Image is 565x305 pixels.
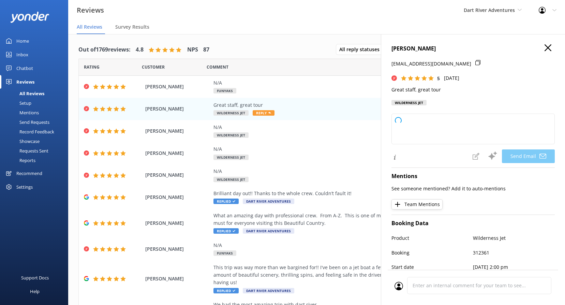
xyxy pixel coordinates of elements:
span: All Reviews [77,24,102,30]
img: user_profile.svg [395,282,403,290]
div: N/A [213,168,508,175]
span: Replied [213,199,239,204]
div: Inbox [16,48,28,61]
span: [PERSON_NAME] [145,171,210,179]
div: Great staff, great tour [213,101,508,109]
p: Product [391,234,473,242]
span: Funyaks [213,88,236,93]
div: Home [16,34,29,48]
span: 5 [437,75,440,82]
button: Close [545,44,551,52]
span: Funyaks [213,250,236,256]
a: Send Requests [4,117,68,127]
div: Mentions [4,108,39,117]
p: Start date [391,263,473,271]
p: [DATE] 2:00 pm [473,263,555,271]
span: Date [84,64,100,70]
span: [PERSON_NAME] [145,193,210,201]
span: Question [207,64,228,70]
span: Dart River Adventures [243,228,294,234]
div: Recommend [16,166,42,180]
p: See someone mentioned? Add it to auto-mentions [391,185,555,192]
div: Setup [4,98,31,108]
button: Team Mentions [391,199,443,209]
span: Dart River Adventures [243,288,294,293]
span: Dart River Adventures [464,7,515,13]
span: [PERSON_NAME] [145,245,210,253]
a: Mentions [4,108,68,117]
div: Showcase [4,136,40,146]
span: [PERSON_NAME] [145,275,210,282]
span: Dart River Adventures [243,199,294,204]
h4: 4.8 [136,45,144,54]
div: Send Requests [4,117,49,127]
div: N/A [213,124,508,131]
div: Chatbot [16,61,33,75]
h4: Out of 1769 reviews: [78,45,131,54]
span: Wilderness Jet [213,177,249,182]
div: Requests Sent [4,146,48,156]
div: This trip was way more than we bargined for!! I've been on a jet boat a few times before but this... [213,264,508,287]
span: [PERSON_NAME] [145,127,210,135]
div: What an amazing day with professional crew. From A-Z. This is one of my highlights in [GEOGRAPHIC... [213,212,508,227]
a: All Reviews [4,89,68,98]
div: Help [30,285,40,298]
span: [PERSON_NAME] [145,105,210,113]
span: All reply statuses [339,46,384,53]
a: Setup [4,98,68,108]
h4: [PERSON_NAME] [391,44,555,53]
div: N/A [213,79,508,87]
a: Showcase [4,136,68,146]
img: yonder-white-logo.png [10,12,49,23]
span: [PERSON_NAME] [145,83,210,90]
p: Great staff, great tour [391,86,555,93]
div: Settings [16,180,33,194]
a: Reports [4,156,68,165]
p: [EMAIL_ADDRESS][DOMAIN_NAME] [391,60,471,68]
div: Wilderness Jet [391,100,427,105]
span: Date [142,64,165,70]
h4: Booking Data [391,219,555,228]
h3: Reviews [77,5,104,16]
p: Wilderness Jet [473,234,555,242]
div: N/A [213,242,508,249]
p: 312361 [473,249,555,257]
h4: NPS [187,45,198,54]
h4: 87 [203,45,209,54]
div: N/A [213,145,508,153]
h4: Mentions [391,172,555,181]
span: [PERSON_NAME] [145,149,210,157]
div: Record Feedback [4,127,54,136]
span: Wilderness Jet [213,110,249,116]
p: [DATE] [444,74,459,82]
div: Reviews [16,75,34,89]
div: Brilliant day out!! Thanks to the whole crew. Couldn’t fault it! [213,190,508,197]
p: Booking [391,249,473,257]
div: Reports [4,156,35,165]
span: Replied [213,288,239,293]
a: Record Feedback [4,127,68,136]
span: Wilderness Jet [213,155,249,160]
span: Replied [213,228,239,234]
span: Survey Results [115,24,149,30]
div: All Reviews [4,89,44,98]
span: Wilderness Jet [213,132,249,138]
a: Requests Sent [4,146,68,156]
span: [PERSON_NAME] [145,219,210,227]
div: Support Docs [21,271,49,285]
span: Reply [253,110,274,116]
